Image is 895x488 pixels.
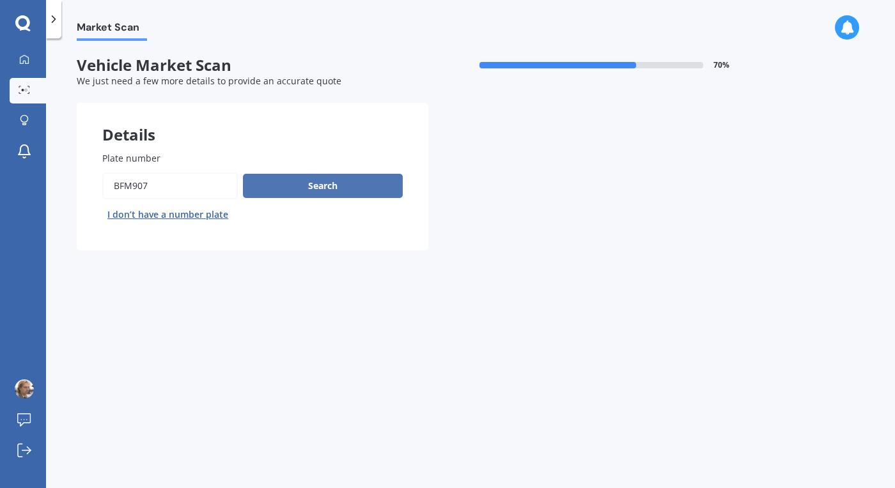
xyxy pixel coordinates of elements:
button: Search [243,174,403,198]
span: Vehicle Market Scan [77,56,428,75]
img: picture [15,379,34,399]
span: Market Scan [77,21,147,38]
div: Details [77,103,428,141]
input: Enter plate number [102,172,238,199]
span: Plate number [102,152,160,164]
span: We just need a few more details to provide an accurate quote [77,75,341,87]
span: 70 % [713,61,729,70]
button: I don’t have a number plate [102,204,233,225]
